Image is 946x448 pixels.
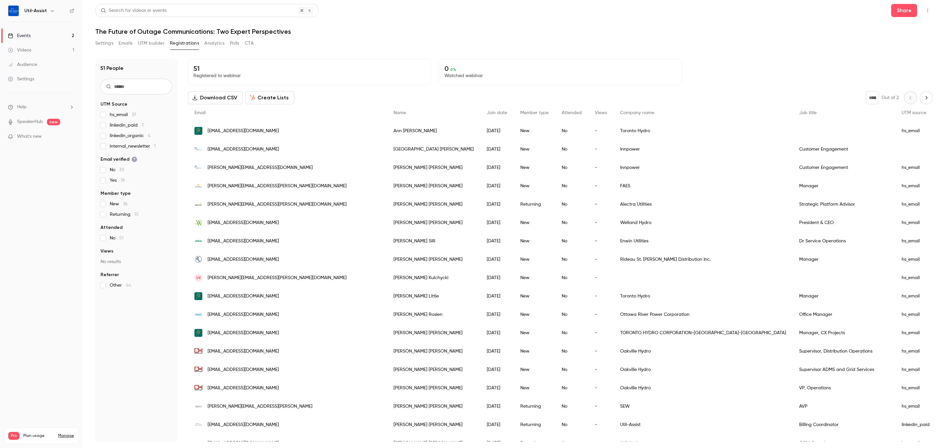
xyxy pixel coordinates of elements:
[208,403,312,410] span: [PERSON_NAME][EMAIL_ADDRESS][PERSON_NAME]
[126,283,131,288] span: 44
[614,158,793,177] div: Innpower
[514,379,555,397] div: New
[387,324,480,342] div: [PERSON_NAME] [PERSON_NAME]
[101,7,167,14] div: Search for videos or events
[555,195,588,214] div: No
[110,112,136,118] span: hs_email
[101,272,119,278] span: Referrer
[793,158,895,177] div: Customer Engagement
[387,269,480,287] div: [PERSON_NAME] Kulchycki
[514,122,555,140] div: New
[208,293,279,300] span: [EMAIL_ADDRESS][DOMAIN_NAME]
[8,104,74,111] li: help-dropdown-opener
[387,122,480,140] div: Ann [PERSON_NAME]
[514,416,555,434] div: Returning
[66,134,74,140] iframe: Noticeable Trigger
[194,164,202,172] img: innpower.ca
[110,132,150,139] span: linkedin_organic
[8,76,34,82] div: Settings
[555,305,588,324] div: No
[208,348,279,355] span: [EMAIL_ADDRESS][DOMAIN_NAME]
[208,311,279,318] span: [EMAIL_ADDRESS][DOMAIN_NAME]
[208,128,279,134] span: [EMAIL_ADDRESS][DOMAIN_NAME]
[480,158,514,177] div: [DATE]
[188,91,243,104] button: Download CSV
[555,140,588,158] div: No
[799,111,817,115] span: Job title
[101,258,172,265] p: No results
[194,311,202,318] img: orpowercorp.com
[555,214,588,232] div: No
[793,195,895,214] div: Strategic Platform Advisor
[480,324,514,342] div: [DATE]
[514,360,555,379] div: New
[194,439,202,447] img: util-assist.com
[514,287,555,305] div: New
[148,133,150,138] span: 4
[614,416,793,434] div: Util-Assist
[588,416,614,434] div: -
[514,195,555,214] div: Returning
[480,379,514,397] div: [DATE]
[387,379,480,397] div: [PERSON_NAME] [PERSON_NAME]
[193,65,425,72] p: 51
[588,140,614,158] div: -
[110,122,144,129] span: linkedin_paid
[480,397,514,416] div: [DATE]
[595,111,607,115] span: Views
[444,72,676,79] p: Watched webinar
[194,237,202,245] img: enwin.com
[588,397,614,416] div: -
[614,250,793,269] div: Rideau St. [PERSON_NAME] Distribution Inc.
[110,167,124,173] span: No
[480,122,514,140] div: [DATE]
[614,342,793,360] div: Oakville Hydro
[614,177,793,195] div: FAES
[614,232,793,250] div: Enwin Utilities
[480,342,514,360] div: [DATE]
[555,287,588,305] div: No
[387,416,480,434] div: [PERSON_NAME] [PERSON_NAME]
[480,360,514,379] div: [DATE]
[387,250,480,269] div: [PERSON_NAME] [PERSON_NAME]
[110,235,124,241] span: No
[8,47,31,53] div: Videos
[138,38,165,49] button: UTM builder
[480,416,514,434] div: [DATE]
[514,305,555,324] div: New
[194,347,202,355] img: oakvillehydro.com
[23,433,54,438] span: Plan usage
[17,133,42,140] span: What's new
[514,324,555,342] div: New
[132,112,136,117] span: 37
[520,111,549,115] span: Member type
[194,329,202,337] img: torontohydro.com
[480,269,514,287] div: [DATE]
[588,305,614,324] div: -
[208,366,279,373] span: [EMAIL_ADDRESS][DOMAIN_NAME]
[119,236,124,240] span: 51
[614,195,793,214] div: Alectra Utilities
[119,38,132,49] button: Emails
[8,6,19,16] img: Util-Assist
[555,360,588,379] div: No
[387,140,480,158] div: [GEOGRAPHIC_DATA] [PERSON_NAME]
[614,324,793,342] div: TORONTO HYDRO CORPORATION-[GEOGRAPHIC_DATA]-[GEOGRAPHIC_DATA]
[101,156,137,163] span: Email verified
[208,385,279,392] span: [EMAIL_ADDRESS][DOMAIN_NAME]
[514,158,555,177] div: New
[793,232,895,250] div: Dr Service Operations
[555,232,588,250] div: No
[387,342,480,360] div: [PERSON_NAME] [PERSON_NAME]
[47,119,60,125] span: new
[204,38,225,49] button: Analytics
[588,360,614,379] div: -
[555,416,588,434] div: No
[614,305,793,324] div: Ottawa River Power Corporation
[8,32,31,39] div: Events
[514,397,555,416] div: Returning
[208,256,279,263] span: [EMAIL_ADDRESS][DOMAIN_NAME]
[121,178,125,183] span: 18
[793,360,895,379] div: Supervisor ADMS and Grid Services
[588,158,614,177] div: -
